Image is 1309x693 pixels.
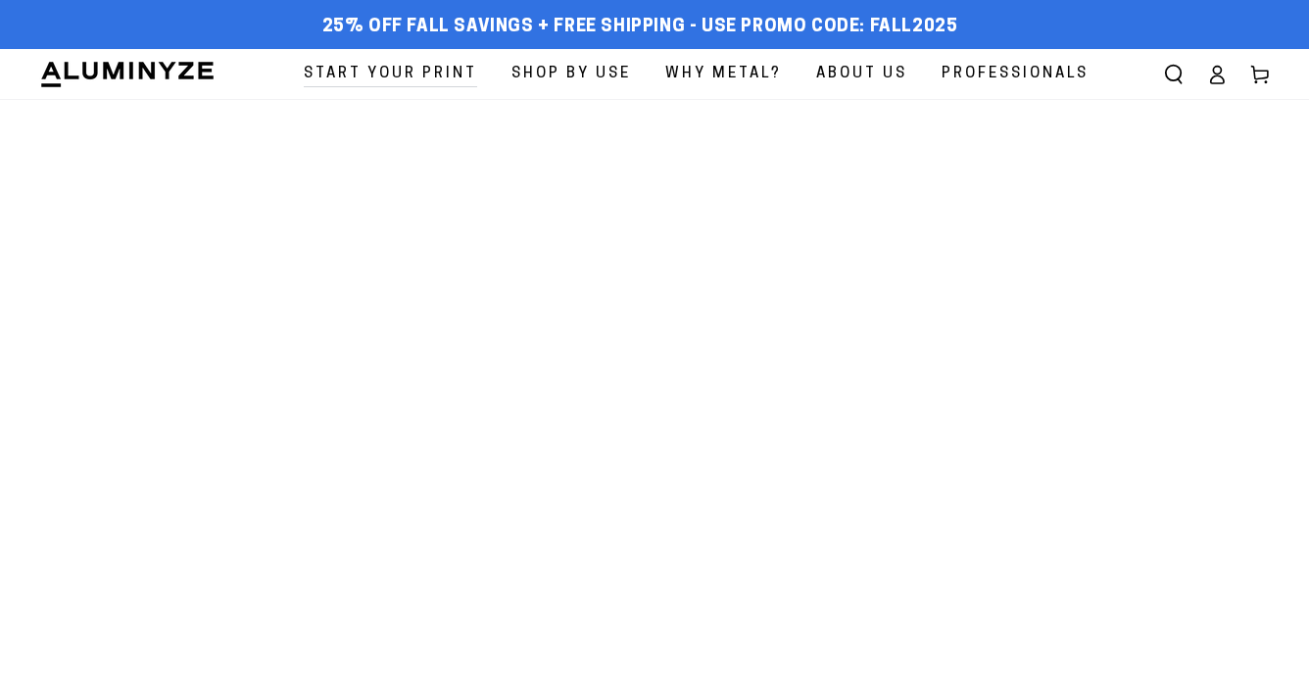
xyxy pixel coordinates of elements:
[511,61,631,87] span: Shop By Use
[665,61,782,87] span: Why Metal?
[1152,53,1195,96] summary: Search our site
[322,17,958,38] span: 25% off FALL Savings + Free Shipping - Use Promo Code: FALL2025
[289,49,492,99] a: Start Your Print
[801,49,922,99] a: About Us
[927,49,1103,99] a: Professionals
[816,61,907,87] span: About Us
[942,61,1089,87] span: Professionals
[39,60,216,89] img: Aluminyze
[651,49,797,99] a: Why Metal?
[304,61,477,87] span: Start Your Print
[497,49,646,99] a: Shop By Use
